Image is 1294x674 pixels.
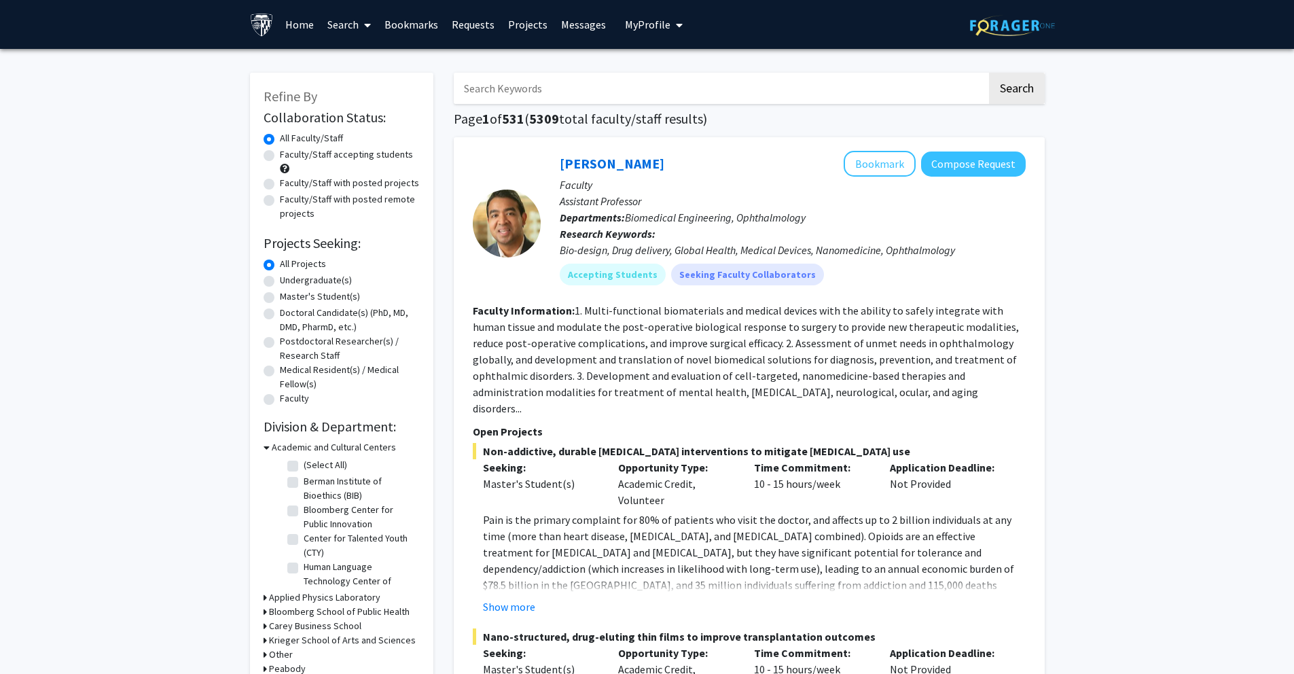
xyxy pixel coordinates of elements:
span: 5309 [529,110,559,127]
label: Berman Institute of Bioethics (BIB) [304,474,416,503]
p: Opportunity Type: [618,645,734,661]
label: Faculty/Staff with posted remote projects [280,192,420,221]
label: Bloomberg Center for Public Innovation [304,503,416,531]
div: Master's Student(s) [483,476,598,492]
button: Show more [483,599,535,615]
h3: Bloomberg School of Public Health [269,605,410,619]
a: Home [278,1,321,48]
p: Pain is the primary complaint for 80% of patients who visit the doctor, and affects up to 2 billi... [483,512,1026,626]
h3: Krieger School of Arts and Sciences [269,633,416,648]
label: Center for Talented Youth (CTY) [304,531,416,560]
h3: Other [269,648,293,662]
a: Projects [501,1,554,48]
label: Undergraduate(s) [280,273,352,287]
span: Biomedical Engineering, Ophthalmology [625,211,806,224]
p: Seeking: [483,459,598,476]
iframe: Chat [1236,613,1284,664]
h2: Division & Department: [264,419,420,435]
h2: Projects Seeking: [264,235,420,251]
label: Faculty/Staff accepting students [280,147,413,162]
p: Application Deadline: [890,459,1005,476]
span: Refine By [264,88,317,105]
img: Johns Hopkins University Logo [250,13,274,37]
p: Time Commitment: [754,459,869,476]
p: Opportunity Type: [618,459,734,476]
span: 1 [482,110,490,127]
a: [PERSON_NAME] [560,155,664,172]
mat-chip: Accepting Students [560,264,666,285]
a: Bookmarks [378,1,445,48]
div: Academic Credit, Volunteer [608,459,744,508]
label: Faculty [280,391,309,406]
span: Non-addictive, durable [MEDICAL_DATA] interventions to mitigate [MEDICAL_DATA] use [473,443,1026,459]
span: My Profile [625,18,670,31]
p: Application Deadline: [890,645,1005,661]
b: Departments: [560,211,625,224]
p: Seeking: [483,645,598,661]
a: Messages [554,1,613,48]
p: Time Commitment: [754,645,869,661]
h3: Carey Business School [269,619,361,633]
label: Doctoral Candidate(s) (PhD, MD, DMD, PharmD, etc.) [280,306,420,334]
img: ForagerOne Logo [970,15,1055,36]
div: Not Provided [880,459,1016,508]
p: Assistant Professor [560,193,1026,209]
label: Medical Resident(s) / Medical Fellow(s) [280,363,420,391]
label: All Faculty/Staff [280,131,343,145]
h3: Academic and Cultural Centers [272,440,396,455]
button: Add Kunal Parikh to Bookmarks [844,151,916,177]
div: Bio-design, Drug delivery, Global Health, Medical Devices, Nanomedicine, Ophthalmology [560,242,1026,258]
label: Faculty/Staff with posted projects [280,176,419,190]
a: Search [321,1,378,48]
a: Requests [445,1,501,48]
label: Human Language Technology Center of Excellence (HLTCOE) [304,560,416,603]
p: Faculty [560,177,1026,193]
fg-read-more: 1. Multi-functional biomaterials and medical devices with the ability to safely integrate with hu... [473,304,1019,415]
span: Nano-structured, drug-eluting thin films to improve transplantation outcomes [473,628,1026,645]
p: Open Projects [473,423,1026,440]
h1: Page of ( total faculty/staff results) [454,111,1045,127]
span: 531 [502,110,524,127]
b: Research Keywords: [560,227,655,241]
button: Search [989,73,1045,104]
label: (Select All) [304,458,347,472]
b: Faculty Information: [473,304,575,317]
label: Master's Student(s) [280,289,360,304]
input: Search Keywords [454,73,987,104]
mat-chip: Seeking Faculty Collaborators [671,264,824,285]
label: All Projects [280,257,326,271]
button: Compose Request to Kunal Parikh [921,152,1026,177]
div: 10 - 15 hours/week [744,459,880,508]
h2: Collaboration Status: [264,109,420,126]
label: Postdoctoral Researcher(s) / Research Staff [280,334,420,363]
h3: Applied Physics Laboratory [269,590,380,605]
